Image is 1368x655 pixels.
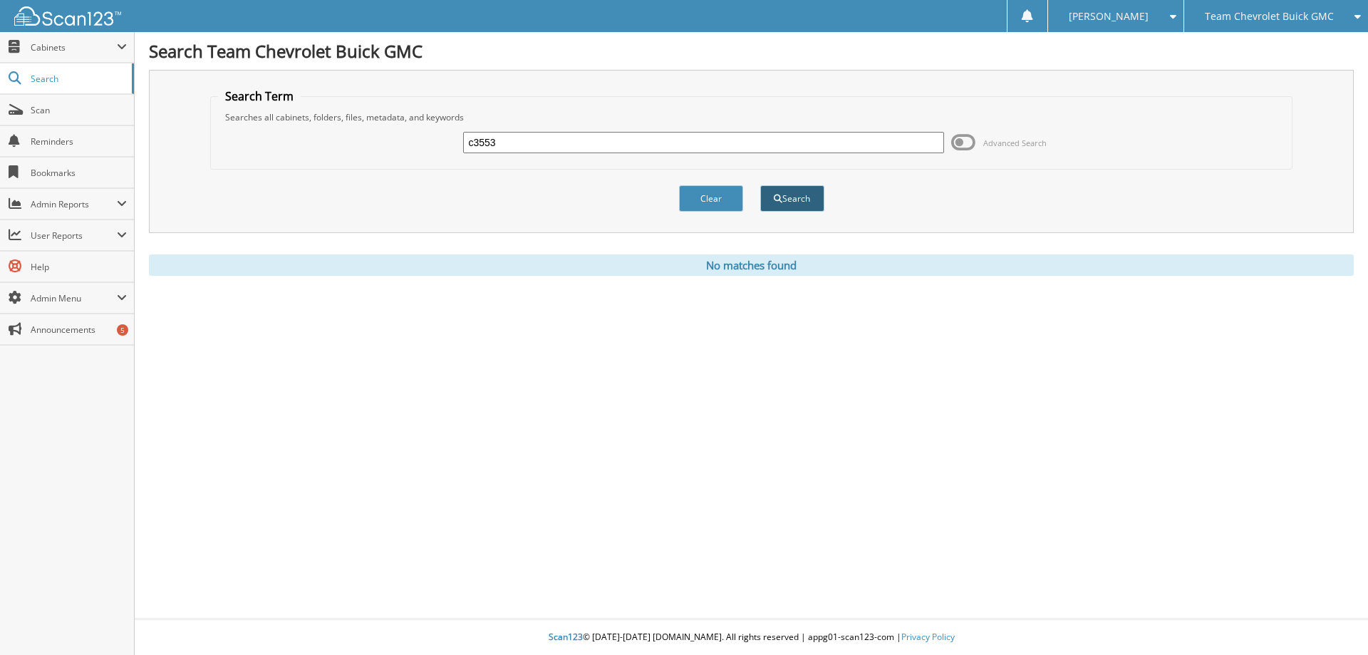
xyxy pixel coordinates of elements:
[218,88,301,104] legend: Search Term
[31,73,125,85] span: Search
[14,6,121,26] img: scan123-logo-white.svg
[149,254,1354,276] div: No matches found
[31,261,127,273] span: Help
[901,631,955,643] a: Privacy Policy
[149,39,1354,63] h1: Search Team Chevrolet Buick GMC
[983,138,1047,148] span: Advanced Search
[31,229,117,242] span: User Reports
[218,111,1285,123] div: Searches all cabinets, folders, files, metadata, and keywords
[760,185,824,212] button: Search
[549,631,583,643] span: Scan123
[31,104,127,116] span: Scan
[1069,12,1149,21] span: [PERSON_NAME]
[31,167,127,179] span: Bookmarks
[1205,12,1334,21] span: Team Chevrolet Buick GMC
[31,292,117,304] span: Admin Menu
[31,324,127,336] span: Announcements
[1297,587,1368,655] iframe: Chat Widget
[135,620,1368,655] div: © [DATE]-[DATE] [DOMAIN_NAME]. All rights reserved | appg01-scan123-com |
[31,135,127,148] span: Reminders
[117,324,128,336] div: 5
[31,198,117,210] span: Admin Reports
[679,185,743,212] button: Clear
[31,41,117,53] span: Cabinets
